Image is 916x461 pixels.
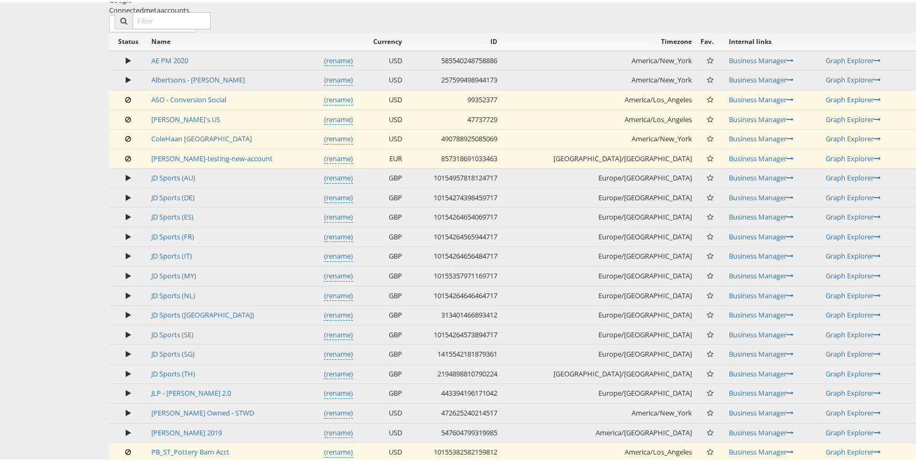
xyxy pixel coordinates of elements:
[324,289,353,299] a: (rename)
[357,401,406,421] td: USD
[502,245,696,264] td: Europe/[GEOGRAPHIC_DATA]
[324,386,353,397] a: (rename)
[826,171,881,180] a: Graph Explorer
[151,54,188,63] a: AE PM 2020
[826,230,881,239] a: Graph Explorer
[151,289,195,298] a: JD Sports (NL)
[502,225,696,245] td: Europe/[GEOGRAPHIC_DATA]
[151,210,194,220] a: JD Sports (ES)
[502,127,696,147] td: America/New_York
[502,108,696,127] td: America/Los_Angeles
[826,152,881,161] a: Graph Explorer
[151,269,196,278] a: JD Sports (MY)
[109,13,196,31] button: ConnectmetaAccounts
[357,206,406,225] td: GBP
[729,152,794,161] a: Business Manager
[109,31,147,49] th: Status
[406,186,502,206] td: 10154274398459717
[406,421,502,441] td: 547604799319985
[357,304,406,323] td: GBP
[725,31,821,49] th: Internal links
[406,323,502,343] td: 10154264573894717
[357,421,406,441] td: USD
[151,230,194,239] a: JD Sports (FR)
[729,171,794,180] a: Business Manager
[729,249,794,259] a: Business Manager
[502,49,696,69] td: America/New_York
[324,210,353,221] a: (rename)
[502,69,696,88] td: America/New_York
[324,132,353,142] a: (rename)
[324,328,353,338] a: (rename)
[151,132,252,141] a: ColeHaan [GEOGRAPHIC_DATA]
[357,49,406,69] td: USD
[151,171,195,180] a: JD Sports (AU)
[729,112,794,122] a: Business Manager
[406,245,502,264] td: 10154264656484717
[502,31,696,49] th: Timezone
[729,54,794,63] a: Business Manager
[357,147,406,167] td: EUR
[357,167,406,186] td: GBP
[144,3,160,13] span: meta
[147,31,357,49] th: Name
[357,382,406,402] td: GBP
[324,73,353,84] a: (rename)
[406,167,502,186] td: 10154957818124717
[357,441,406,460] td: USD
[151,367,195,376] a: JD Sports (TH)
[151,328,194,337] a: JD Sports (SE)
[406,49,502,69] td: 585540248758886
[324,367,353,377] a: (rename)
[324,152,353,162] a: (rename)
[406,108,502,127] td: 47737729
[151,308,254,318] a: JD Sports ([GEOGRAPHIC_DATA])
[151,73,245,82] a: Albertsons - [PERSON_NAME]
[502,167,696,186] td: Europe/[GEOGRAPHIC_DATA]
[826,289,881,298] a: Graph Explorer
[729,308,794,318] a: Business Manager
[406,343,502,362] td: 1415542181879361
[502,206,696,225] td: Europe/[GEOGRAPHIC_DATA]
[729,73,794,82] a: Business Manager
[502,382,696,402] td: Europe/[GEOGRAPHIC_DATA]
[324,93,353,103] a: (rename)
[357,127,406,147] td: USD
[502,304,696,323] td: Europe/[GEOGRAPHIC_DATA]
[502,441,696,460] td: America/Los_Angeles
[151,112,220,122] a: [PERSON_NAME]'s US
[357,186,406,206] td: GBP
[324,54,353,64] a: (rename)
[357,31,406,49] th: Currency
[502,264,696,284] td: Europe/[GEOGRAPHIC_DATA]
[502,421,696,441] td: America/[GEOGRAPHIC_DATA]
[357,69,406,88] td: USD
[826,426,881,435] a: Graph Explorer
[406,127,502,147] td: 490788925085069
[324,445,353,456] a: (rename)
[826,93,881,102] a: Graph Explorer
[826,328,881,337] a: Graph Explorer
[729,367,794,376] a: Business Manager
[729,328,794,337] a: Business Manager
[826,54,881,63] a: Graph Explorer
[729,386,794,396] a: Business Manager
[357,323,406,343] td: GBP
[826,386,881,396] a: Graph Explorer
[151,347,195,357] a: JD Sports (SG)
[729,426,794,435] a: Business Manager
[324,426,353,436] a: (rename)
[502,401,696,421] td: America/New_York
[826,191,881,200] a: Graph Explorer
[729,347,794,357] a: Business Manager
[357,88,406,108] td: USD
[729,93,794,102] a: Business Manager
[151,152,273,161] a: [PERSON_NAME]-testing-new-account
[324,308,353,319] a: (rename)
[826,269,881,278] a: Graph Explorer
[729,445,794,455] a: Business Manager
[826,73,881,82] a: Graph Explorer
[357,225,406,245] td: GBP
[826,406,881,415] a: Graph Explorer
[406,382,502,402] td: 443394196171042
